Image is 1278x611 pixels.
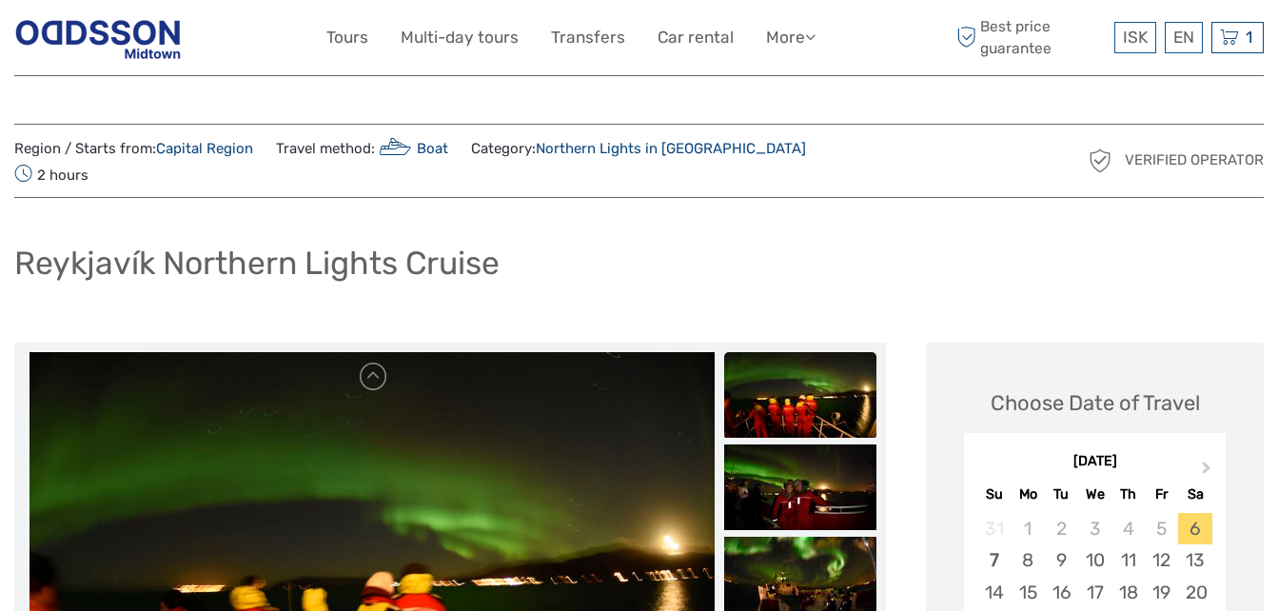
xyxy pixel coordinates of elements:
div: Choose Tuesday, September 16th, 2025 [1045,577,1078,608]
div: Choose Date of Travel [991,388,1200,418]
img: verified_operator_grey_128.png [1085,146,1115,176]
div: [DATE] [964,452,1226,472]
div: Choose Saturday, September 13th, 2025 [1178,544,1211,576]
div: Choose Thursday, September 18th, 2025 [1111,577,1145,608]
a: Car rental [658,24,734,51]
div: Choose Wednesday, September 17th, 2025 [1078,577,1111,608]
h1: Reykjavík Northern Lights Cruise [14,244,500,283]
div: Th [1111,482,1145,507]
div: Su [977,482,1011,507]
div: We [1078,482,1111,507]
span: Verified Operator [1125,150,1264,170]
div: Mo [1012,482,1045,507]
a: Multi-day tours [401,24,519,51]
a: More [766,24,816,51]
div: Not available Sunday, August 31st, 2025 [977,513,1011,544]
div: Not available Wednesday, September 3rd, 2025 [1078,513,1111,544]
div: Not available Thursday, September 4th, 2025 [1111,513,1145,544]
div: Choose Sunday, September 7th, 2025 [977,544,1011,576]
div: EN [1165,22,1203,53]
img: Reykjavik Residence [14,14,182,61]
div: Choose Friday, September 19th, 2025 [1145,577,1178,608]
a: Capital Region [156,140,253,157]
div: Choose Monday, September 15th, 2025 [1012,577,1045,608]
div: Fr [1145,482,1178,507]
a: Transfers [551,24,625,51]
div: Choose Tuesday, September 9th, 2025 [1045,544,1078,576]
span: Category: [471,139,806,159]
a: Tours [326,24,368,51]
div: Choose Friday, September 12th, 2025 [1145,544,1178,576]
img: fbee1653c82c42009f0465f5140312b3_slider_thumbnail.jpg [724,352,876,438]
span: 1 [1243,28,1255,47]
div: Choose Saturday, September 20th, 2025 [1178,577,1211,608]
div: Tu [1045,482,1078,507]
span: Region / Starts from: [14,139,253,159]
span: Best price guarantee [952,16,1110,58]
div: Choose Wednesday, September 10th, 2025 [1078,544,1111,576]
div: Not available Friday, September 5th, 2025 [1145,513,1178,544]
span: ISK [1123,28,1148,47]
div: Sa [1178,482,1211,507]
div: Not available Monday, September 1st, 2025 [1012,513,1045,544]
div: Choose Saturday, September 6th, 2025 [1178,513,1211,544]
button: Next Month [1193,457,1224,487]
img: 3992b1f564b14592bb143b6804702f8b_slider_thumbnail.jpg [724,444,876,530]
div: Choose Monday, September 8th, 2025 [1012,544,1045,576]
a: Northern Lights in [GEOGRAPHIC_DATA] [536,140,806,157]
span: 2 hours [14,161,88,187]
span: Travel method: [276,134,448,161]
a: Boat [375,140,448,157]
div: Not available Tuesday, September 2nd, 2025 [1045,513,1078,544]
div: Choose Sunday, September 14th, 2025 [977,577,1011,608]
div: Choose Thursday, September 11th, 2025 [1111,544,1145,576]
